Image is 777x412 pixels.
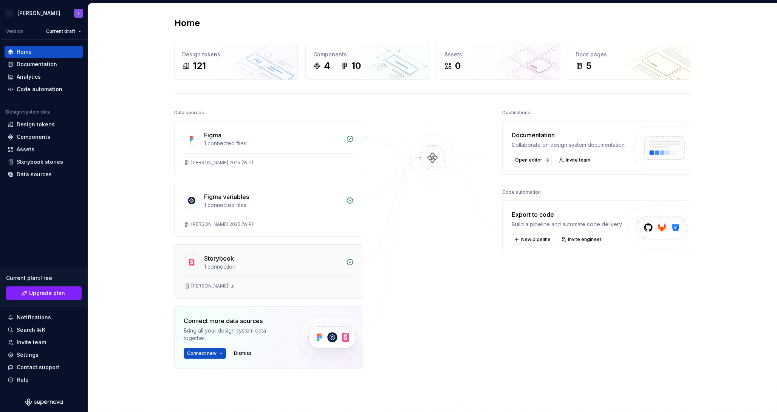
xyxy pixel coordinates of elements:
svg: Supernova Logo [25,398,63,406]
span: Open editor [515,157,542,163]
div: Destinations [502,107,530,118]
a: Assets0 [436,43,560,80]
div: 5 [586,60,591,72]
div: Current plan : Free [6,274,82,282]
div: 1 connection [204,263,342,271]
div: Storybook [204,254,234,263]
div: 4 [324,60,330,72]
div: Connect more data sources [184,316,286,325]
button: New pipeline [512,234,554,245]
div: Code automation [502,187,541,197]
div: 1 connected files [204,140,342,147]
a: Open editor [512,155,552,165]
div: [PERSON_NAME] 2025 (WIP) [191,221,253,227]
h2: Home [174,17,200,29]
button: Connect new [184,348,226,359]
div: Settings [17,351,39,359]
div: I [5,9,14,18]
div: [PERSON_NAME] [17,9,60,17]
a: Assets [5,143,83,155]
span: New pipeline [521,236,551,243]
a: Figma1 connected files[PERSON_NAME] 2025 (WIP) [174,121,363,175]
div: Figma variables [204,192,249,201]
a: Invite engineer [559,234,605,245]
div: Design tokens [17,121,55,128]
a: Data sources [5,168,83,180]
span: Invite engineer [568,236,602,243]
div: Design system data [6,109,51,115]
div: Data sources [174,107,204,118]
span: Invite team [566,157,590,163]
div: Data sources [17,171,52,178]
div: Assets [17,146,34,153]
div: Documentation [512,131,626,140]
a: Components [5,131,83,143]
div: Build a pipeline and automate code delivery. [512,221,623,228]
a: Docs pages5 [568,43,691,80]
div: Collaborate on design system documentation. [512,141,626,149]
div: Search ⌘K [17,326,45,334]
div: Code automation [17,86,62,93]
div: Notifications [17,314,51,321]
div: 121 [193,60,206,72]
div: Export to code [512,210,623,219]
span: Current draft [46,28,75,34]
a: Storybook stories [5,156,83,168]
div: [PERSON_NAME] 2025 (WIP) [191,160,253,166]
a: Documentation [5,58,83,70]
a: Design tokens [5,118,83,131]
button: I[PERSON_NAME]I [2,5,86,21]
div: Version [6,28,23,34]
div: Documentation [17,61,57,68]
button: Notifications [5,311,83,323]
span: Connect new [187,350,217,356]
div: Home [17,48,32,56]
span: Upgrade plan [29,289,65,297]
div: 0 [455,60,461,72]
div: I [78,10,79,16]
a: Storybook1 connection[PERSON_NAME]-ui [174,244,363,299]
button: Current draft [43,26,85,37]
a: Upgrade plan [6,286,82,300]
div: Design tokens [182,51,290,58]
div: Figma [204,131,221,140]
div: Assets [444,51,552,58]
div: Bring all your design system data together. [184,327,286,342]
a: Home [5,46,83,58]
button: Dismiss [231,348,255,359]
div: Storybook stories [17,158,63,166]
div: Components [17,133,50,141]
a: Code automation [5,83,83,95]
a: Design tokens121 [174,43,298,80]
button: Help [5,374,83,386]
span: Dismiss [234,350,252,356]
div: Contact support [17,364,59,371]
div: 1 connected files [204,201,342,209]
div: Analytics [17,73,41,81]
div: [PERSON_NAME]-ui [191,283,234,289]
a: Components410 [305,43,429,80]
button: Search ⌘K [5,324,83,336]
a: Invite team [5,336,83,348]
div: 10 [351,60,361,72]
div: Docs pages [576,51,683,58]
a: Invite team [556,155,594,165]
div: Help [17,376,29,384]
button: Contact support [5,361,83,373]
div: Components [313,51,421,58]
a: Settings [5,349,83,361]
a: Figma variables1 connected files[PERSON_NAME] 2025 (WIP) [174,183,363,237]
div: Invite team [17,339,46,346]
a: Analytics [5,71,83,83]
